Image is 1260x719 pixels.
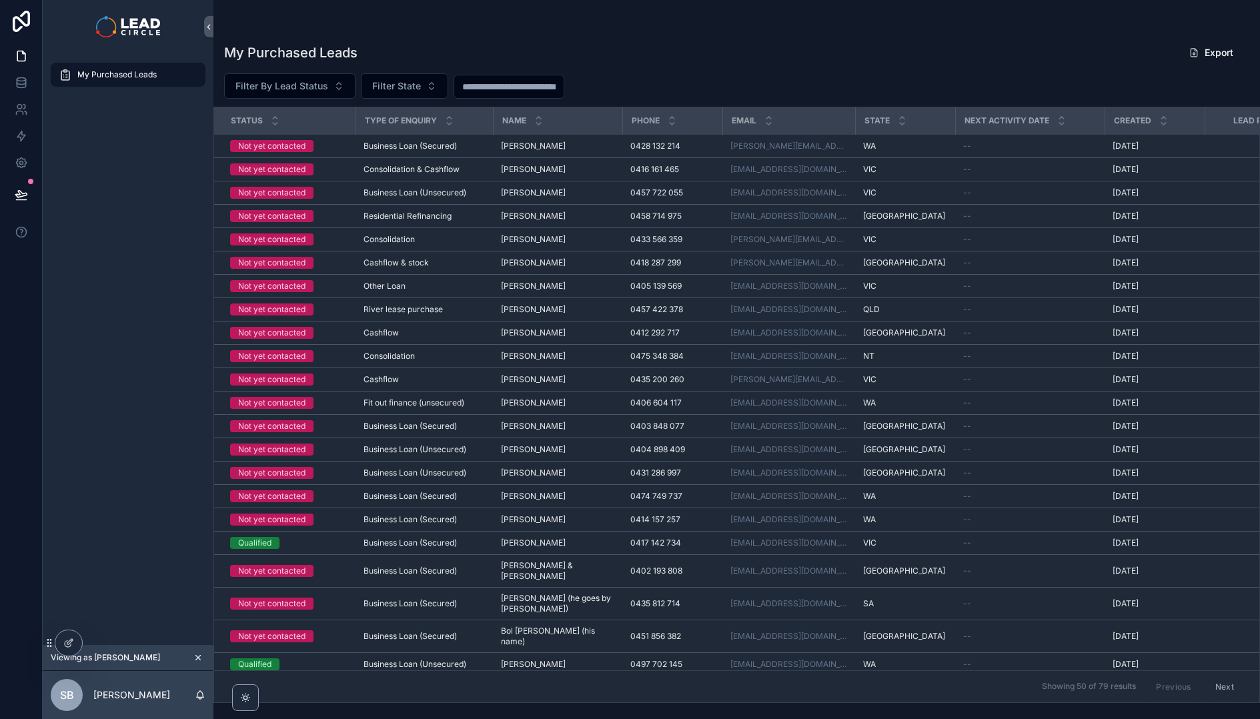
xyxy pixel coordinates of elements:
[501,141,614,151] a: [PERSON_NAME]
[630,374,684,385] span: 0435 200 260
[863,491,876,502] span: WA
[963,421,971,432] span: --
[1113,141,1197,151] a: [DATE]
[863,164,876,175] span: VIC
[863,491,947,502] a: WA
[1113,141,1139,151] span: [DATE]
[863,164,947,175] a: VIC
[501,327,566,338] span: [PERSON_NAME]
[1113,421,1197,432] a: [DATE]
[730,327,847,338] a: [EMAIL_ADDRESS][DOMAIN_NAME]
[963,187,971,198] span: --
[501,304,614,315] a: [PERSON_NAME]
[730,398,847,408] a: [EMAIL_ADDRESS][DOMAIN_NAME]
[630,398,682,408] span: 0406 604 117
[238,350,305,362] div: Not yet contacted
[1113,164,1197,175] a: [DATE]
[963,164,1097,175] a: --
[630,398,714,408] a: 0406 604 117
[230,397,348,409] a: Not yet contacted
[501,281,614,291] a: [PERSON_NAME]
[963,444,971,455] span: --
[963,281,1097,291] a: --
[364,257,429,268] span: Cashflow & stock
[730,211,847,221] a: [EMAIL_ADDRESS][DOMAIN_NAME]
[863,421,947,432] a: [GEOGRAPHIC_DATA]
[863,211,945,221] span: [GEOGRAPHIC_DATA]
[963,234,971,245] span: --
[630,281,714,291] a: 0405 139 569
[364,187,485,198] a: Business Loan (Unsecured)
[1113,374,1197,385] a: [DATE]
[863,351,874,362] span: NT
[730,491,847,502] a: [EMAIL_ADDRESS][DOMAIN_NAME]
[501,257,614,268] a: [PERSON_NAME]
[364,257,485,268] a: Cashflow & stock
[730,421,847,432] a: [EMAIL_ADDRESS][DOMAIN_NAME]
[963,234,1097,245] a: --
[364,304,485,315] a: River lease purchase
[863,141,876,151] span: WA
[963,211,1097,221] a: --
[224,73,356,99] button: Select Button
[501,211,566,221] span: [PERSON_NAME]
[230,444,348,456] a: Not yet contacted
[1113,234,1139,245] span: [DATE]
[230,140,348,152] a: Not yet contacted
[963,491,971,502] span: --
[501,327,614,338] a: [PERSON_NAME]
[863,187,876,198] span: VIC
[1113,351,1139,362] span: [DATE]
[501,444,566,455] span: [PERSON_NAME]
[863,351,947,362] a: NT
[863,327,945,338] span: [GEOGRAPHIC_DATA]
[1113,211,1197,221] a: [DATE]
[630,351,714,362] a: 0475 348 384
[630,421,684,432] span: 0403 848 077
[963,374,971,385] span: --
[630,257,714,268] a: 0418 287 299
[963,141,1097,151] a: --
[863,374,947,385] a: VIC
[963,164,971,175] span: --
[364,468,485,478] a: Business Loan (Unsecured)
[963,281,971,291] span: --
[863,421,945,432] span: [GEOGRAPHIC_DATA]
[1113,327,1139,338] span: [DATE]
[730,257,847,268] a: [PERSON_NAME][EMAIL_ADDRESS][DOMAIN_NAME]
[501,398,566,408] span: [PERSON_NAME]
[43,53,213,104] div: scrollable content
[238,444,305,456] div: Not yet contacted
[963,444,1097,455] a: --
[630,444,685,455] span: 0404 898 409
[1113,468,1139,478] span: [DATE]
[630,141,714,151] a: 0428 132 214
[630,211,714,221] a: 0458 714 975
[630,351,684,362] span: 0475 348 384
[630,491,682,502] span: 0474 749 737
[364,234,485,245] a: Consolidation
[1113,491,1139,502] span: [DATE]
[1113,187,1139,198] span: [DATE]
[630,421,714,432] a: 0403 848 077
[963,304,1097,315] a: --
[230,374,348,386] a: Not yet contacted
[730,444,847,455] a: [EMAIL_ADDRESS][DOMAIN_NAME]
[230,210,348,222] a: Not yet contacted
[630,491,714,502] a: 0474 749 737
[730,374,847,385] a: [PERSON_NAME][EMAIL_ADDRESS][DOMAIN_NAME]
[364,234,415,245] span: Consolidation
[1113,234,1197,245] a: [DATE]
[630,164,714,175] a: 0416 161 465
[1113,398,1139,408] span: [DATE]
[630,374,714,385] a: 0435 200 260
[863,444,947,455] a: [GEOGRAPHIC_DATA]
[1113,444,1197,455] a: [DATE]
[364,374,485,385] a: Cashflow
[364,421,485,432] a: Business Loan (Secured)
[364,281,406,291] span: Other Loan
[364,141,457,151] span: Business Loan (Secured)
